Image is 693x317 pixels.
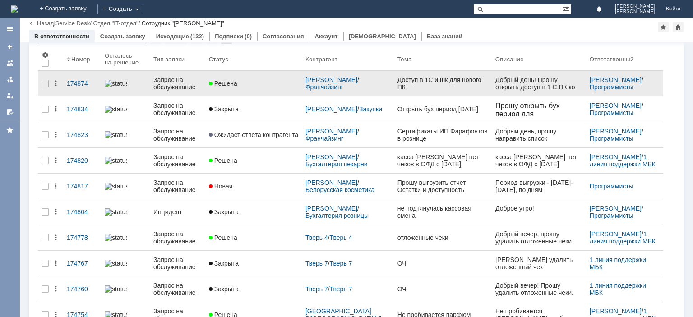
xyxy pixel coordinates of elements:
[205,126,302,144] a: Ожидает ответа контрагента
[590,212,633,219] a: Программисты
[590,135,633,142] a: Программисты
[3,105,17,119] a: Мои согласования
[67,208,97,216] div: 174804
[105,52,139,66] div: Осталось на решение
[67,131,97,138] div: 174823
[209,234,237,241] span: Решена
[71,56,90,63] div: Номер
[305,106,357,113] a: [PERSON_NAME]
[590,128,642,135] a: [PERSON_NAME]
[105,260,127,267] img: statusbar-100 (1).png
[40,14,65,22] span: от 02.10
[394,100,492,118] a: Открыть бух период [DATE]
[101,100,150,118] a: statusbar-100 (1).png
[63,152,101,170] a: 174820
[67,234,97,241] div: 174778
[305,205,357,212] a: [PERSON_NAME]
[305,212,369,219] a: Бухгалтерия розницы
[397,128,488,142] div: Сертификаты ИП Фарафонтов в рознице
[209,208,239,216] span: Закрыта
[590,256,648,271] a: 1 линия поддержки МБК
[63,229,101,247] a: 174778
[153,56,185,63] div: Тип заявки
[205,254,302,272] a: Закрыта
[394,229,492,247] a: отложенные чеки
[93,20,141,27] div: /
[3,56,17,70] a: Заявки на командах
[153,128,202,142] div: Запрос на обслуживание
[397,76,488,91] div: Доступ в 1С и шк для нового ПК
[305,205,390,219] div: /
[63,254,101,272] a: 174767
[150,148,205,173] a: Запрос на обслуживание
[495,56,524,63] div: Описание
[590,128,660,142] div: /
[209,131,298,138] span: Ожидает ответа контрагента
[150,122,205,147] a: Запрос на обслуживание
[590,153,642,161] a: [PERSON_NAME]
[150,48,205,71] th: Тип заявки
[52,106,60,113] div: Действия
[205,152,302,170] a: Решена
[305,128,390,142] div: /
[590,308,642,315] a: [PERSON_NAME]
[42,51,49,59] span: Настройки
[394,148,492,173] a: касса [PERSON_NAME] нет чеков в ОФД с [DATE]
[52,80,60,87] div: Действия
[67,183,97,190] div: 174817
[52,208,60,216] div: Действия
[105,157,127,164] img: statusbar-100 (1).png
[63,177,101,195] a: 174817
[67,157,97,164] div: 174820
[156,33,189,40] a: Исходящие
[394,122,492,147] a: Сертификаты ИП Фарафонтов в рознице
[305,234,390,241] div: /
[11,5,18,13] a: Перейти на домашнюю страницу
[394,254,492,272] a: ОЧ
[590,230,642,238] a: [PERSON_NAME]
[54,19,55,26] div: |
[105,208,127,216] img: statusbar-100 (1).png
[590,76,660,91] div: /
[67,106,97,113] div: 174834
[209,106,239,113] span: Закрыта
[101,203,150,221] a: statusbar-100 (1).png
[52,183,60,190] div: Действия
[97,4,143,14] div: Создать
[590,109,633,116] a: Программисты
[150,276,205,302] a: Запрос на обслуживание
[150,174,205,199] a: Запрос на обслуживание
[209,157,237,164] span: Решена
[205,100,302,118] a: Закрыта
[658,22,669,32] div: Добавить в избранное
[305,76,390,91] div: /
[359,106,382,113] a: Закупки
[305,260,328,267] a: Тверь 7
[205,177,302,195] a: Новая
[105,234,127,241] img: statusbar-100 (1).png
[205,203,302,221] a: Закрыта
[153,102,202,116] div: Запрос на обслуживание
[209,285,239,293] span: Закрыта
[590,102,642,109] a: [PERSON_NAME]
[101,152,150,170] a: statusbar-100 (1).png
[305,76,357,83] a: [PERSON_NAME]
[397,56,412,63] div: Тема
[3,40,17,54] a: Создать заявку
[63,203,101,221] a: 174804
[305,56,337,63] div: Контрагент
[394,48,492,71] th: Тема
[52,234,60,241] div: Действия
[55,20,90,27] a: Service Desk
[305,234,328,241] a: Тверь 4
[67,80,97,87] div: 174874
[29,130,79,137] span: 1,015+2 руб.)*1,2
[52,157,60,164] div: Действия
[590,205,642,212] a: [PERSON_NAME]
[394,71,492,96] a: Доступ в 1С и шк для нового ПК
[205,48,302,71] th: Статус
[330,260,352,267] a: Тверь 7
[37,20,54,27] a: Назад
[397,234,488,241] div: отложенные чеки
[305,106,390,113] div: /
